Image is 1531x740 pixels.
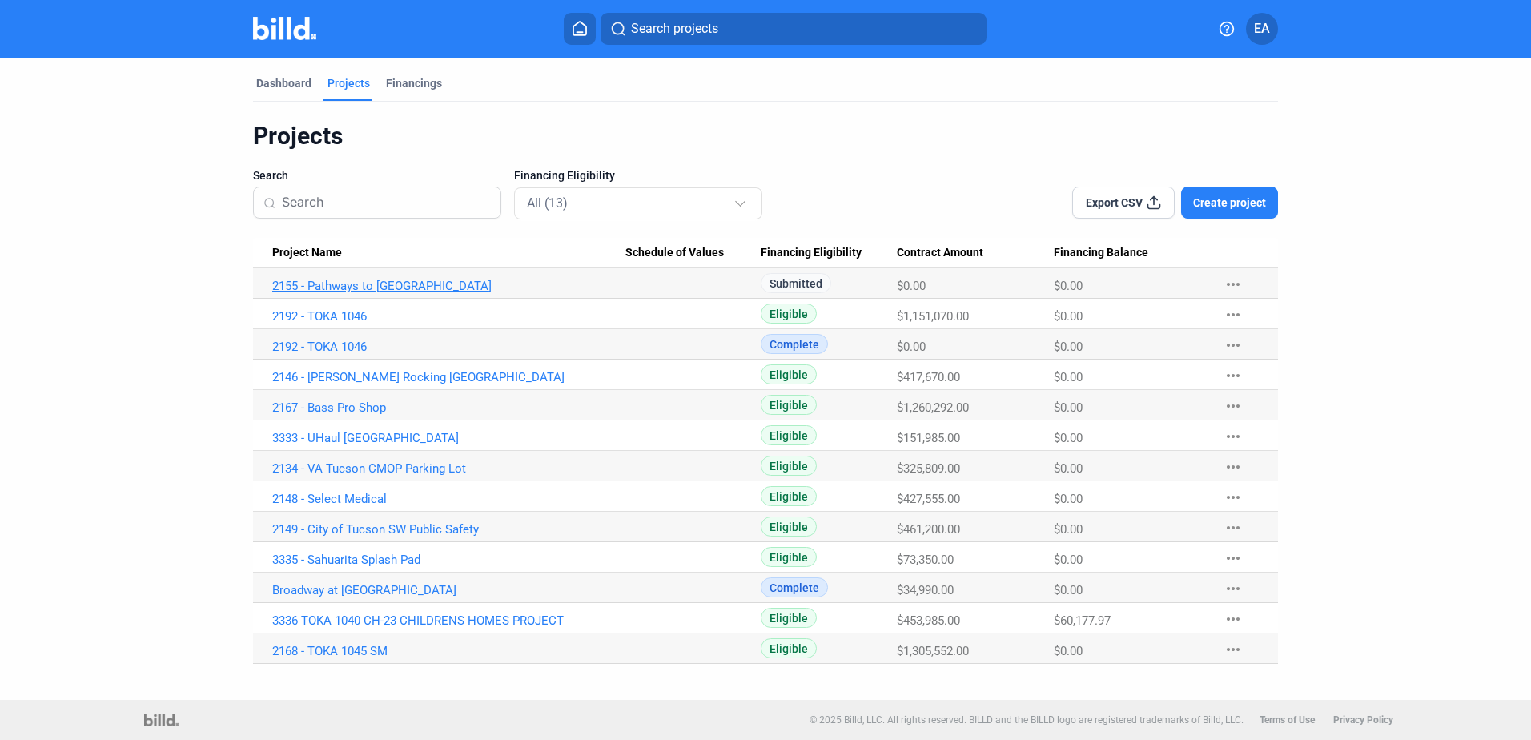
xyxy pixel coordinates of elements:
[761,334,828,354] span: Complete
[761,246,862,260] span: Financing Eligibility
[1054,370,1083,384] span: $0.00
[897,279,926,293] span: $0.00
[1224,457,1243,477] mat-icon: more_horiz
[272,522,625,537] a: 2149 - City of Tucson SW Public Safety
[897,492,960,506] span: $427,555.00
[897,613,960,628] span: $453,985.00
[272,644,625,658] a: 2168 - TOKA 1045 SM
[272,553,625,567] a: 3335 - Sahuarita Splash Pad
[1224,336,1243,355] mat-icon: more_horiz
[761,638,817,658] span: Eligible
[601,13,987,45] button: Search projects
[897,246,1054,260] div: Contract Amount
[1224,396,1243,416] mat-icon: more_horiz
[272,370,625,384] a: 2146 - [PERSON_NAME] Rocking [GEOGRAPHIC_DATA]
[897,340,926,354] span: $0.00
[897,553,954,567] span: $73,350.00
[897,370,960,384] span: $417,670.00
[761,364,817,384] span: Eligible
[282,186,491,219] input: Search
[1054,644,1083,658] span: $0.00
[1054,246,1208,260] div: Financing Balance
[761,608,817,628] span: Eligible
[1193,195,1266,211] span: Create project
[1224,366,1243,385] mat-icon: more_horiz
[272,431,625,445] a: 3333 - UHaul [GEOGRAPHIC_DATA]
[272,246,342,260] span: Project Name
[514,167,615,183] span: Financing Eligibility
[1224,427,1243,446] mat-icon: more_horiz
[761,517,817,537] span: Eligible
[761,273,831,293] span: Submitted
[1333,714,1393,726] b: Privacy Policy
[1054,400,1083,415] span: $0.00
[897,246,983,260] span: Contract Amount
[272,246,625,260] div: Project Name
[897,309,969,324] span: $1,151,070.00
[761,547,817,567] span: Eligible
[327,75,370,91] div: Projects
[1054,279,1083,293] span: $0.00
[1224,549,1243,568] mat-icon: more_horiz
[1054,583,1083,597] span: $0.00
[1181,187,1278,219] button: Create project
[1054,492,1083,506] span: $0.00
[272,461,625,476] a: 2134 - VA Tucson CMOP Parking Lot
[253,17,316,40] img: Billd Company Logo
[272,400,625,415] a: 2167 - Bass Pro Shop
[527,195,568,211] mat-select-trigger: All (13)
[1224,275,1243,294] mat-icon: more_horiz
[1224,305,1243,324] mat-icon: more_horiz
[1224,579,1243,598] mat-icon: more_horiz
[1224,640,1243,659] mat-icon: more_horiz
[1054,613,1111,628] span: $60,177.97
[272,279,625,293] a: 2155 - Pathways to [GEOGRAPHIC_DATA]
[386,75,442,91] div: Financings
[1246,13,1278,45] button: EA
[761,304,817,324] span: Eligible
[897,461,960,476] span: $325,809.00
[897,644,969,658] span: $1,305,552.00
[1260,714,1315,726] b: Terms of Use
[1224,518,1243,537] mat-icon: more_horiz
[1224,488,1243,507] mat-icon: more_horiz
[625,246,724,260] span: Schedule of Values
[897,431,960,445] span: $151,985.00
[1224,609,1243,629] mat-icon: more_horiz
[897,583,954,597] span: $34,990.00
[1054,246,1148,260] span: Financing Balance
[253,121,1278,151] div: Projects
[625,246,761,260] div: Schedule of Values
[897,522,960,537] span: $461,200.00
[897,400,969,415] span: $1,260,292.00
[810,714,1244,726] p: © 2025 Billd, LLC. All rights reserved. BILLD and the BILLD logo are registered trademarks of Bil...
[272,583,625,597] a: Broadway at [GEOGRAPHIC_DATA]
[761,456,817,476] span: Eligible
[256,75,311,91] div: Dashboard
[1054,553,1083,567] span: $0.00
[1323,714,1325,726] p: |
[272,613,625,628] a: 3336 TOKA 1040 CH-23 CHILDRENS HOMES PROJECT
[1054,340,1083,354] span: $0.00
[631,19,718,38] span: Search projects
[272,492,625,506] a: 2148 - Select Medical
[761,246,898,260] div: Financing Eligibility
[253,167,288,183] span: Search
[1086,195,1143,211] span: Export CSV
[1254,19,1270,38] span: EA
[761,395,817,415] span: Eligible
[272,340,625,354] a: 2192 - TOKA 1046
[1054,522,1083,537] span: $0.00
[761,486,817,506] span: Eligible
[1054,431,1083,445] span: $0.00
[144,714,179,726] img: logo
[1054,461,1083,476] span: $0.00
[272,309,625,324] a: 2192 - TOKA 1046
[761,425,817,445] span: Eligible
[761,577,828,597] span: Complete
[1072,187,1175,219] button: Export CSV
[1054,309,1083,324] span: $0.00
